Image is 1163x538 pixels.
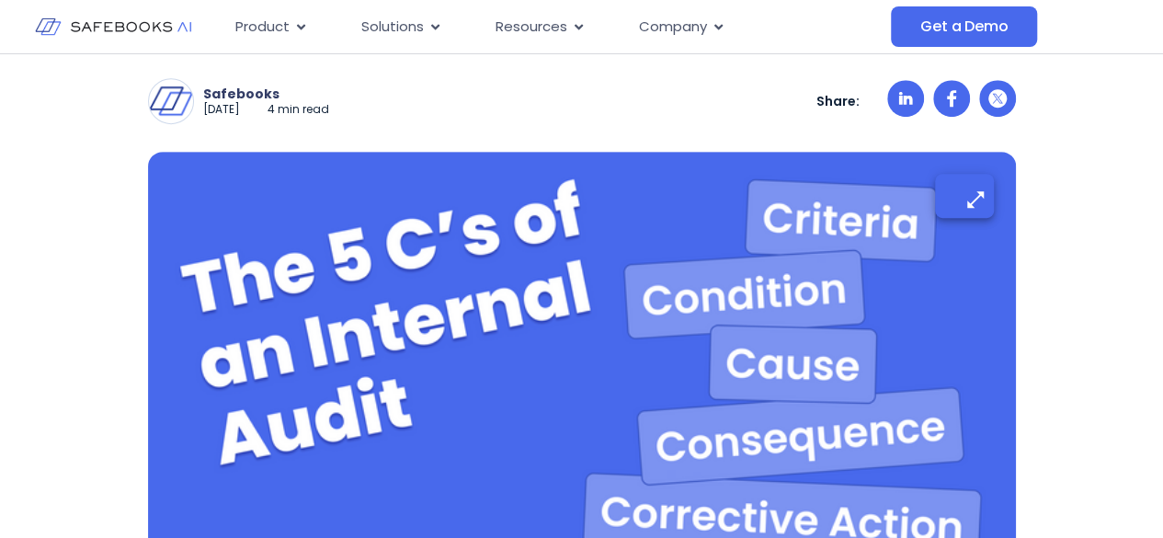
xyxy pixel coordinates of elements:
[496,17,567,38] span: Resources
[816,93,860,109] p: Share:
[221,9,891,45] nav: Menu
[221,9,891,45] div: Menu Toggle
[891,6,1037,47] a: Get a Demo
[203,86,329,102] p: Safebooks
[149,79,193,123] img: Safebooks
[361,17,424,38] span: Solutions
[639,17,707,38] span: Company
[920,17,1008,36] span: Get a Demo
[203,102,240,118] p: [DATE]
[268,102,329,118] p: 4 min read
[235,17,290,38] span: Product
